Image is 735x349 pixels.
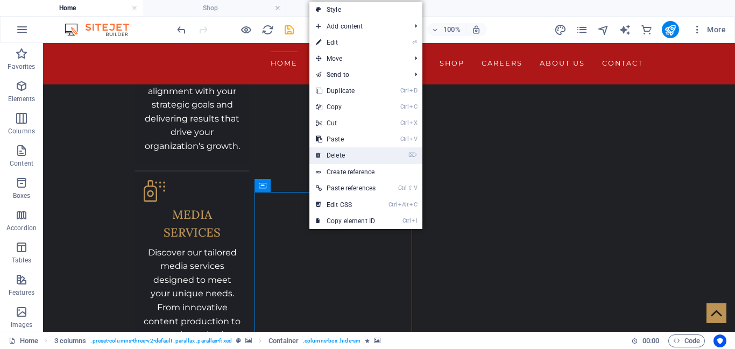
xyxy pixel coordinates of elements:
[400,136,409,143] i: Ctrl
[471,25,481,34] i: On resize automatically adjust zoom level to fit chosen device.
[400,119,409,126] i: Ctrl
[309,147,382,163] a: ⌦Delete
[400,103,409,110] i: Ctrl
[282,23,295,36] button: save
[388,201,397,208] i: Ctrl
[12,256,31,265] p: Tables
[673,334,700,347] span: Code
[631,334,660,347] h6: Session time
[365,338,370,344] i: Element contains an animation
[8,62,35,71] p: Favorites
[414,184,417,191] i: V
[408,184,413,191] i: ⇧
[175,24,188,36] i: Undo: Delete elements (Ctrl+Z)
[688,21,730,38] button: More
[239,23,252,36] button: Click here to leave preview mode and continue editing
[283,24,295,36] i: Save (Ctrl+S)
[8,127,35,136] p: Columns
[245,338,252,344] i: This element contains a background
[409,87,417,94] i: D
[412,39,417,46] i: ⏎
[9,334,38,347] a: Click to cancel selection. Double-click to open Pages
[309,67,406,83] a: Send to
[175,23,188,36] button: undo
[713,334,726,347] button: Usercentrics
[640,23,653,36] button: commerce
[11,320,33,329] p: Images
[640,24,653,36] i: Commerce
[13,191,31,200] p: Boxes
[268,334,299,347] span: Click to select. Double-click to edit
[409,103,417,110] i: C
[309,164,422,180] a: Create reference
[303,334,361,347] span: . columns-box .hide-sm
[554,23,567,36] button: design
[309,34,382,51] a: ⏎Edit
[662,21,679,38] button: publish
[408,152,417,159] i: ⌦
[143,2,286,14] h4: Shop
[650,337,652,345] span: :
[309,99,382,115] a: CtrlCCopy
[398,201,409,208] i: Alt
[309,2,422,18] a: Style
[309,197,382,213] a: CtrlAltCEdit CSS
[668,334,705,347] button: Code
[443,23,461,36] h6: 100%
[8,95,36,103] p: Elements
[309,115,382,131] a: CtrlXCut
[409,201,417,208] i: C
[692,24,726,35] span: More
[597,23,610,36] button: navigator
[309,83,382,99] a: CtrlDDuplicate
[309,131,382,147] a: CtrlVPaste
[54,334,87,347] span: Click to select. Double-click to edit
[576,24,588,36] i: Pages (Ctrl+Alt+S)
[402,217,411,224] i: Ctrl
[427,23,465,36] button: 100%
[309,180,382,196] a: Ctrl⇧VPaste references
[398,184,407,191] i: Ctrl
[309,213,382,229] a: CtrlICopy element ID
[62,23,143,36] img: Editor Logo
[374,338,380,344] i: This element contains a background
[10,159,33,168] p: Content
[90,334,231,347] span: . preset-columns-three-v2-default .parallax .parallax-fixed
[412,217,417,224] i: I
[664,24,676,36] i: Publish
[6,224,37,232] p: Accordion
[236,338,241,344] i: This element is a customizable preset
[597,24,610,36] i: Navigator
[409,119,417,126] i: X
[554,24,567,36] i: Design (Ctrl+Alt+Y)
[409,136,417,143] i: V
[619,24,631,36] i: AI Writer
[9,288,34,297] p: Features
[576,23,589,36] button: pages
[309,18,406,34] span: Add content
[400,87,409,94] i: Ctrl
[262,24,274,36] i: Reload page
[261,23,274,36] button: reload
[309,51,406,67] span: Move
[642,334,659,347] span: 00 00
[54,334,381,347] nav: breadcrumb
[619,23,632,36] button: text_generator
